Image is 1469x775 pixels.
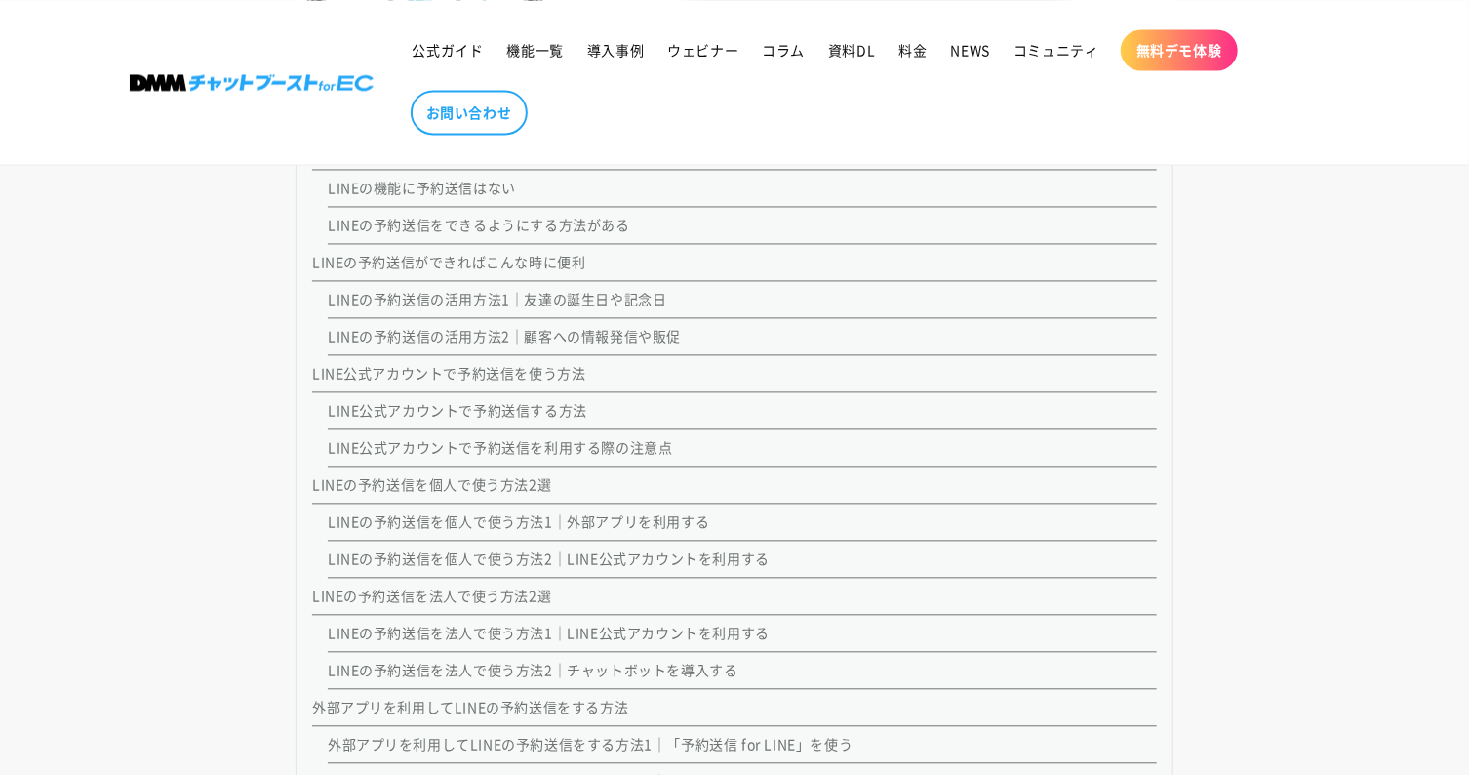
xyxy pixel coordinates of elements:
span: 機能一覧 [507,41,564,59]
span: 導入事例 [587,41,644,59]
a: LINEの予約送信を個人で使う方法2｜LINE公式アカウントを利用する [328,549,770,568]
a: ウェビナー [655,29,750,70]
a: 資料DL [816,29,887,70]
span: 資料DL [828,41,875,59]
a: コラム [750,29,816,70]
span: 公式ガイド [413,41,484,59]
span: お問い合わせ [426,103,512,121]
a: 外部アプリを利用してLINEの予約送信をする方法1｜「予約送信 for LINE」を使う [328,734,853,754]
a: LINEの予約送信の活用方法1｜友達の誕生日や記念日 [328,289,667,308]
a: 外部アプリを利用してLINEの予約送信をする方法 [312,697,628,716]
a: LINEの予約送信を個人で使う方法1｜外部アプリを利用する [328,511,709,531]
a: LINEの予約送信をできるようにする方法がある [328,215,630,234]
span: コミュニティ [1013,41,1099,59]
span: 無料デモ体験 [1136,41,1222,59]
a: 公式ガイド [401,29,496,70]
a: 無料デモ体験 [1121,29,1238,70]
a: 機能一覧 [496,29,576,70]
a: LINEの予約送信ができればこんな時に便利 [312,252,586,271]
a: お問い合わせ [411,90,528,135]
a: LINEの予約送信を法人で使う方法2｜チャットボットを導入する [328,660,738,679]
img: 株式会社DMM Boost [130,74,374,91]
a: LINE公式アカウントで予約送信する方法 [328,400,587,420]
a: LINE公式アカウントで予約送信を使う方法 [312,363,586,383]
a: 料金 [888,29,939,70]
a: NEWS [939,29,1002,70]
a: LINEの予約送信を個人で使う方法2選 [312,474,551,494]
span: コラム [762,41,805,59]
a: LINE公式アカウントで予約送信を利用する際の注意点 [328,437,673,457]
span: ウェビナー [667,41,738,59]
a: 導入事例 [576,29,655,70]
span: NEWS [951,41,990,59]
span: 料金 [899,41,928,59]
a: コミュニティ [1002,29,1111,70]
a: LINEの機能に予約送信はない [328,178,516,197]
a: LINEの予約送信の活用方法2｜顧客への情報発信や販促 [328,326,681,346]
a: LINEの予約送信を法人で使う方法2選 [312,586,551,605]
a: LINEの予約送信を法人で使う方法1｜LINE公式アカウントを利用する [328,623,770,642]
